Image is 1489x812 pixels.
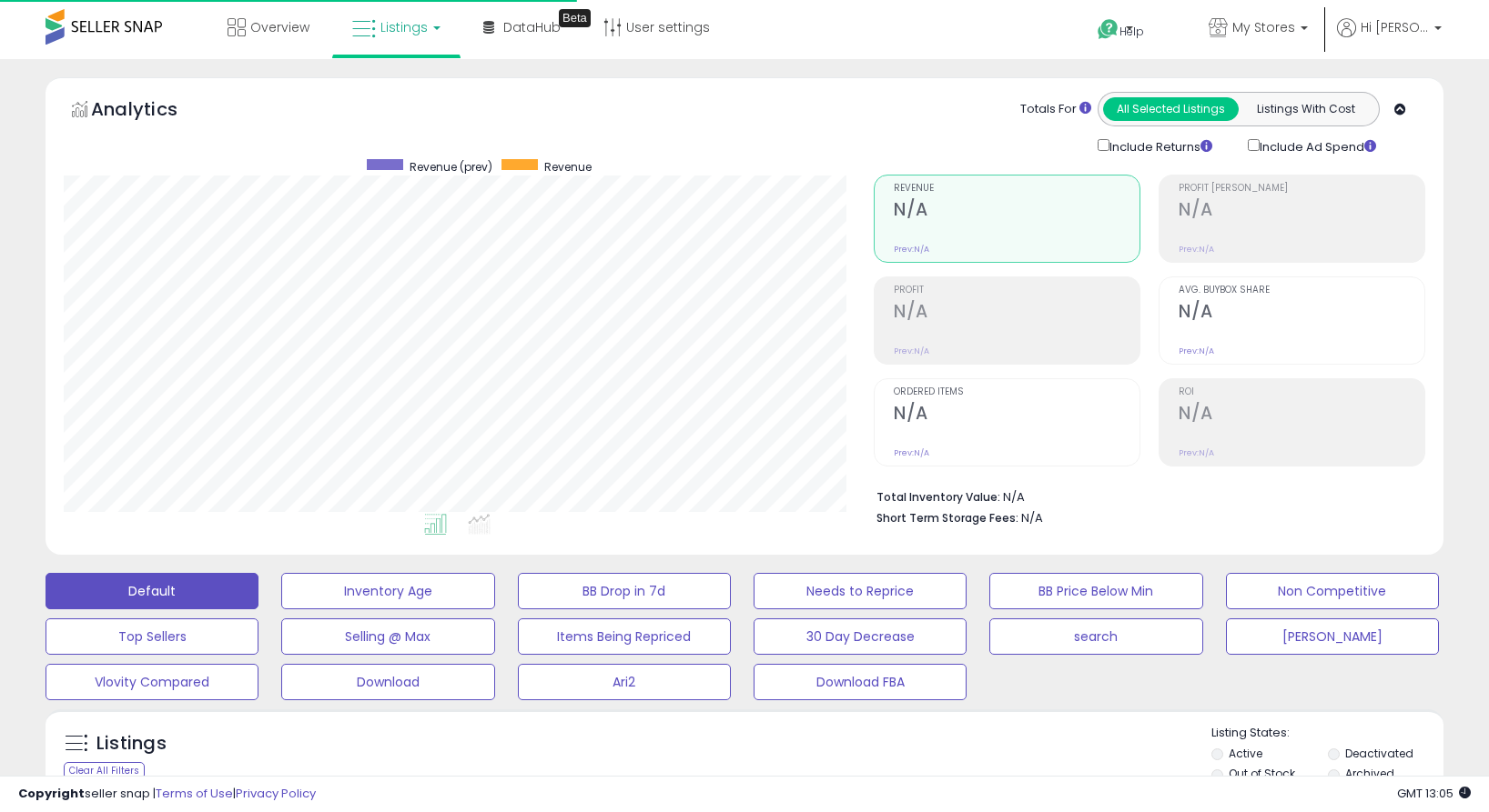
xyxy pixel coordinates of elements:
button: Download [281,664,494,700]
button: 30 Day Decrease [754,618,967,655]
button: Selling @ Max [281,618,494,655]
span: Profit [PERSON_NAME] [1179,184,1424,194]
a: Hi [PERSON_NAME] [1337,18,1442,59]
button: Vlovity Compared [46,664,258,700]
b: Short Term Storage Fees: [876,510,1018,526]
div: Tooltip anchor [559,9,591,27]
span: DataHub [503,18,561,36]
label: Active [1229,746,1262,761]
button: search [989,618,1202,655]
button: All Selected Listings [1103,97,1239,121]
span: Avg. Buybox Share [1179,286,1424,296]
button: BB Drop in 7d [518,573,731,609]
strong: Copyright [18,785,85,802]
i: Get Help [1097,18,1119,41]
button: Items Being Repriced [518,618,731,655]
h2: N/A [1179,301,1424,326]
a: Help [1083,5,1180,59]
button: Non Competitive [1226,573,1439,609]
span: Revenue (prev) [410,159,492,175]
label: Deactivated [1345,746,1413,761]
button: BB Price Below Min [989,573,1202,609]
a: Terms of Use [156,785,233,802]
b: Total Inventory Value: [876,489,1000,505]
h2: N/A [1179,199,1424,224]
h2: N/A [1179,403,1424,427]
span: 2025-09-11 13:05 GMT [1397,785,1471,802]
a: Privacy Policy [236,785,316,802]
span: ROI [1179,387,1424,397]
small: Prev: N/A [894,346,929,356]
span: Ordered Items [894,387,1140,397]
span: Overview [250,18,309,36]
span: Help [1119,24,1144,39]
span: Revenue [544,159,592,175]
span: Hi [PERSON_NAME] [1361,18,1429,36]
div: Include Ad Spend [1234,135,1405,156]
button: Listings With Cost [1238,97,1373,121]
button: Inventory Age [281,573,494,609]
span: My Stores [1232,18,1295,36]
li: N/A [876,485,1412,506]
span: Listings [380,18,428,36]
button: Top Sellers [46,618,258,655]
small: Prev: N/A [1179,244,1214,255]
button: Default [46,573,258,609]
small: Prev: N/A [1179,346,1214,356]
h5: Listings [96,731,167,757]
button: Download FBA [754,664,967,700]
small: Prev: N/A [894,447,929,458]
button: Needs to Reprice [754,573,967,609]
span: Revenue [894,184,1140,194]
h2: N/A [894,199,1140,224]
h5: Analytics [91,96,213,126]
button: Ari2 [518,664,731,700]
div: Include Returns [1084,135,1234,156]
h2: N/A [894,301,1140,326]
div: Totals For [1020,101,1091,118]
small: Prev: N/A [894,244,929,255]
div: seller snap | | [18,786,316,803]
span: Profit [894,286,1140,296]
p: Listing States: [1211,725,1443,742]
button: [PERSON_NAME] [1226,618,1439,655]
span: N/A [1021,509,1043,526]
h2: N/A [894,403,1140,427]
small: Prev: N/A [1179,447,1214,458]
